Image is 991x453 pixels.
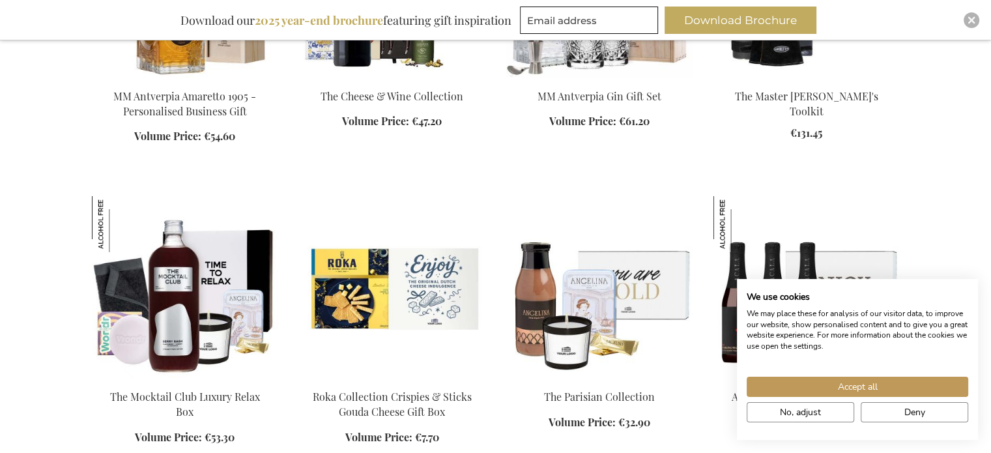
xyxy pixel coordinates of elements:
b: 2025 year-end brochure [255,12,383,28]
span: No, adjust [780,405,821,419]
a: The Mocktail Club Luxury Relax Box The Mocktail Club Luxury Relax Box [92,373,278,386]
a: Roka Collection Crispies & Sticks Gouda Cheese Gift Box [299,373,485,386]
a: Roka Collection Crispies & Sticks Gouda Cheese Gift Box [313,390,472,418]
span: Volume Price: [134,129,201,143]
a: Volume Price: €53.30 [135,430,235,445]
a: Volume Price: €54.60 [134,129,235,144]
img: Acala Non Alcoholic Tasting Set [713,196,769,252]
img: The Mocktail Club Luxury Relax Box [92,196,148,252]
h2: We use cookies [747,291,968,303]
span: Volume Price: [342,114,409,128]
img: Roka Collection Crispies & Sticks Gouda Cheese Gift Box [299,196,485,379]
a: Volume Price: €47.20 [342,114,442,129]
span: Accept all [838,380,878,394]
a: The Master [PERSON_NAME]'s Toolkit [735,89,878,118]
a: The Parisian Collection [544,390,655,403]
a: The Cheese & Wine Collection [299,72,485,85]
input: Email address [520,7,658,34]
span: Volume Price: [345,430,412,444]
a: Volume Price: €32.90 [549,415,650,430]
span: €53.30 [205,430,235,444]
img: Close [968,16,975,24]
span: Volume Price: [135,430,202,444]
span: €32.90 [618,415,650,429]
a: The Parisian Collection [506,373,693,386]
img: The Parisian Collection [506,196,693,379]
span: Volume Price: [549,415,616,429]
a: Acala Non Alcoholic Tasting Set [732,390,881,403]
a: The Cheese & Wine Collection [321,89,463,103]
span: €131.45 [790,126,822,139]
img: The Mocktail Club Luxury Relax Box [92,196,278,379]
a: MM Antverpia Amaretto 1905 - Personalised Business Gift [113,89,256,118]
button: Adjust cookie preferences [747,402,854,422]
a: The Mocktail Club Luxury Relax Box [110,390,260,418]
div: Close [964,12,979,28]
a: Volume Price: €7.70 [345,430,439,445]
a: MM Antverpia Gin Gift Set [538,89,661,103]
span: €47.20 [412,114,442,128]
a: MM Antverpia Gin Gift Set [506,72,693,85]
a: MM Antverpia Amaretto 1905 - Personalised Business Gift [92,72,278,85]
div: Download our featuring gift inspiration [175,7,517,34]
a: Acala Non Alcoholic Tasting Set Acala Non Alcoholic Tasting Set [713,373,900,386]
span: €54.60 [204,129,235,143]
a: Volume Price: €61.20 [549,114,650,129]
form: marketing offers and promotions [520,7,662,38]
button: Deny all cookies [861,402,968,422]
button: Accept all cookies [747,377,968,397]
button: Download Brochure [665,7,816,34]
a: The Master Griller's Toolkit [713,72,900,85]
span: €61.20 [619,114,650,128]
span: Deny [904,405,925,419]
p: We may place these for analysis of our visitor data, to improve our website, show personalised co... [747,308,968,352]
span: Volume Price: [549,114,616,128]
span: €7.70 [415,430,439,444]
img: Acala Non Alcoholic Tasting Set [713,196,900,379]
